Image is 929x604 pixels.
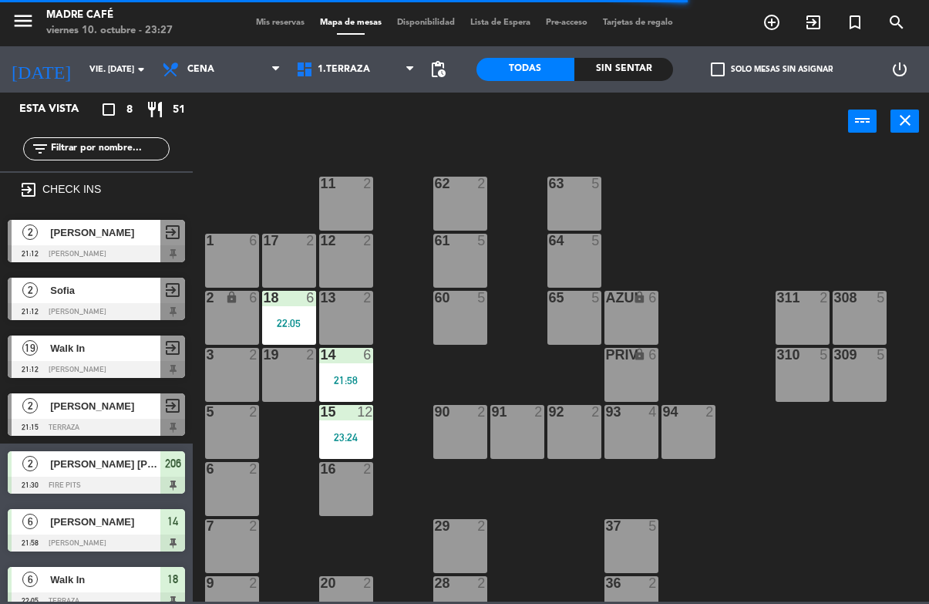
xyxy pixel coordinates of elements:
div: 63 [549,177,550,191]
i: exit_to_app [804,13,823,32]
span: Walk In [50,340,160,356]
span: Reserva especial [834,9,876,35]
div: 29 [435,519,436,533]
span: [PERSON_NAME] [PERSON_NAME] [50,456,160,472]
div: viernes 10. octubre - 23:27 [46,23,173,39]
div: 6 [306,291,315,305]
div: 64 [549,234,550,248]
div: 37 [606,519,607,533]
div: 6 [249,291,258,305]
div: 92 [549,405,550,419]
div: 2 [477,177,486,191]
i: power_settings_new [890,60,909,79]
div: 5 [877,291,886,305]
div: 6 [249,234,258,248]
div: 5 [820,348,829,362]
div: 28 [435,576,436,590]
span: Pre-acceso [538,19,595,27]
div: Esta vista [8,100,111,119]
div: 36 [606,576,607,590]
span: 2 [22,398,38,413]
span: Lista de Espera [463,19,538,27]
div: 61 [435,234,436,248]
span: BUSCAR [876,9,917,35]
div: 2 [249,405,258,419]
span: 6 [22,514,38,529]
i: search [887,13,906,32]
div: 310 [777,348,778,362]
div: 2 [705,405,715,419]
i: close [896,111,914,130]
div: 4 [648,405,658,419]
div: 93 [606,405,607,419]
div: 2 [477,576,486,590]
div: 2 [363,462,372,476]
button: menu [12,9,35,38]
i: add_circle_outline [762,13,781,32]
span: 19 [22,340,38,356]
span: [PERSON_NAME] [50,224,160,241]
div: 311 [777,291,778,305]
div: 2 [249,576,258,590]
span: Walk In [50,572,160,588]
div: 6 [648,348,658,362]
i: restaurant [146,100,164,119]
span: check_box_outline_blank [711,62,725,76]
div: 12 [357,405,372,419]
div: PRIV [606,348,607,362]
div: 5 [591,177,601,191]
i: turned_in_not [846,13,864,32]
input: Filtrar por nombre... [49,140,169,157]
div: 309 [834,348,835,362]
div: 5 [477,291,486,305]
div: 2 [363,291,372,305]
div: 6 [363,348,372,362]
span: 1.Terraza [318,64,370,75]
div: 2 [477,519,486,533]
i: lock [633,348,646,361]
span: exit_to_app [163,396,182,415]
div: Todas [476,58,575,81]
div: 2 [820,291,829,305]
div: 2 [363,177,372,191]
div: 62 [435,177,436,191]
div: 2 [477,405,486,419]
div: 5 [877,348,886,362]
i: menu [12,9,35,32]
div: 2 [363,234,372,248]
div: 2 [591,405,601,419]
div: Madre Café [46,8,173,23]
span: 6 [22,572,38,587]
div: 2 [249,462,258,476]
div: 21:58 [319,375,373,386]
span: 2 [22,224,38,240]
span: Mapa de mesas [312,19,389,27]
span: Cena [187,64,214,75]
span: 51 [173,101,185,119]
i: exit_to_app [19,181,38,199]
div: 5 [477,234,486,248]
div: 23:24 [319,432,373,443]
span: 8 [126,101,133,119]
div: 94 [663,405,664,419]
div: 308 [834,291,835,305]
div: 91 [492,405,493,419]
span: 2 [22,282,38,298]
span: 18 [167,570,178,589]
i: lock [633,291,646,304]
div: 60 [435,291,436,305]
div: 2 [306,234,315,248]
